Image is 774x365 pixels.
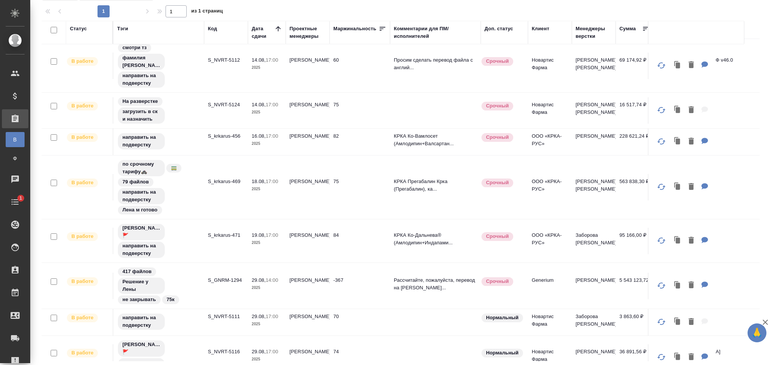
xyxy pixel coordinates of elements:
[208,25,217,33] div: Код
[66,231,109,242] div: Выставляет ПМ после принятия заказа от КМа
[252,320,282,328] p: 2025
[330,97,390,124] td: 75
[532,313,568,328] p: Новартис Фарма
[286,129,330,155] td: [PERSON_NAME]
[66,132,109,143] div: Выставляет ПМ после принятия заказа от КМа
[6,132,25,147] a: В
[208,313,244,320] p: S_NVRT-5111
[616,228,653,254] td: 95 166,00 ₽
[117,313,200,331] div: направить на подверстку
[394,25,477,40] div: Комментарии для ПМ/исполнителей
[71,57,93,65] p: В работе
[698,179,712,195] button: Для ПМ: КРКА Прегабалин Крка (Прегабалин), капсулы, 300 мг, 225 мг, 200 мг, 150 мг, 100 мг, 75 мг...
[122,278,160,293] p: Решение у Лены
[266,57,278,63] p: 17:00
[208,276,244,284] p: S_GNRM-1294
[167,296,175,303] p: 75к
[252,109,282,116] p: 2025
[122,296,156,303] p: не закрывать
[117,132,200,150] div: направить на подверстку
[208,132,244,140] p: S_krkarus-456
[394,231,477,247] p: КРКА Ко-Дальнева® (Амлодипин+Индапами...
[751,325,763,341] span: 🙏
[208,348,244,356] p: S_NVRT-5116
[532,178,568,193] p: ООО «КРКА-РУС»
[576,56,612,71] p: [PERSON_NAME] [PERSON_NAME]
[481,231,524,242] div: Выставляется автоматически, если на указанный объем услуг необходимо больше времени в стандартном...
[330,53,390,79] td: 60
[252,239,282,247] p: 2025
[670,103,685,118] button: Клонировать
[117,96,200,124] div: На разверстке, загрузить в ск и назначить
[485,25,513,33] div: Доп. статус
[652,231,670,250] button: Обновить
[698,57,712,73] button: Для ПМ: Просим сделать перевод файла с английского на русский. Пожалуйста, уберите водяные знаки ...
[616,97,653,124] td: 16 517,74 ₽
[652,313,670,331] button: Обновить
[286,309,330,335] td: [PERSON_NAME]
[117,25,128,33] div: Тэги
[122,134,160,149] p: направить на подверстку
[616,309,653,335] td: 3 863,60 ₽
[71,233,93,240] p: В работе
[616,129,653,155] td: 228 621,24 ₽
[652,132,670,151] button: Обновить
[117,223,200,259] div: Оля Дмитриева 🚩, направить на подверстку
[486,233,509,240] p: Срочный
[208,178,244,185] p: S_krkarus-469
[685,349,698,365] button: Удалить
[66,348,109,358] div: Выставляет ПМ после принятия заказа от КМа
[685,314,698,330] button: Удалить
[122,98,158,105] p: На разверстке
[122,314,160,329] p: направить на подверстку
[481,178,524,188] div: Выставляется автоматически, если на указанный объем услуг необходимо больше времени в стандартном...
[208,101,244,109] p: S_NVRT-5124
[330,309,390,335] td: 70
[698,134,712,149] button: Для ПМ: КРКА Ко-Вамлосет (Амлодипин+Валсартан+Гидрохлоротиазид), таблетки, покрытые пленочной обо...
[122,268,152,275] p: 417 файлов
[6,151,25,166] a: Ф
[266,133,278,139] p: 17:00
[252,356,282,363] p: 2025
[71,179,93,186] p: В работе
[532,132,568,148] p: ООО «КРКА-РУС»
[286,53,330,79] td: [PERSON_NAME]
[652,101,670,119] button: Обновить
[333,25,376,33] div: Маржинальность
[616,273,653,299] td: 5 543 123,72 ₽
[122,72,160,87] p: направить на подверстку
[266,232,278,238] p: 17:00
[122,206,158,214] p: Лена м готово
[117,267,200,305] div: 417 файлов, Решение у Лены, не закрывать, 75к
[71,278,93,285] p: В работе
[9,136,21,143] span: В
[266,102,278,107] p: 17:00
[66,276,109,287] div: Выставляет ПМ после принятия заказа от КМа
[66,313,109,323] div: Выставляет ПМ после принятия заказа от КМа
[698,233,712,249] button: Для ПМ: КРКА Ко-Дальнева® (Амлодипин+Индапамид+Периндоприл) таблетки 5 мг+0.625 мг+2 мг, 5 мг+1.2...
[252,314,266,319] p: 29.08,
[71,134,93,141] p: В работе
[15,194,26,202] span: 1
[486,57,509,65] p: Срочный
[685,179,698,195] button: Удалить
[122,188,160,203] p: направить на подверстку
[252,284,282,292] p: 2025
[330,174,390,200] td: 75
[532,101,568,116] p: Новартис Фарма
[670,57,685,73] button: Клонировать
[252,57,266,63] p: 14.08,
[66,56,109,67] div: Выставляет ПМ после принятия заказа от КМа
[576,348,612,356] p: [PERSON_NAME]
[486,314,519,322] p: Нормальный
[394,132,477,148] p: КРКА Ко-Вамлосет (Амлодипин+Валсартан...
[286,174,330,200] td: [PERSON_NAME]
[9,155,21,162] span: Ф
[532,231,568,247] p: ООО «КРКА-РУС»
[481,101,524,111] div: Выставляется автоматически, если на указанный объем услуг необходимо больше времени в стандартном...
[685,103,698,118] button: Удалить
[652,178,670,196] button: Обновить
[394,56,477,71] p: Просим сделать перевод файла с англий...
[122,160,160,176] p: по срочному тарифу🚓
[252,179,266,184] p: 18.08,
